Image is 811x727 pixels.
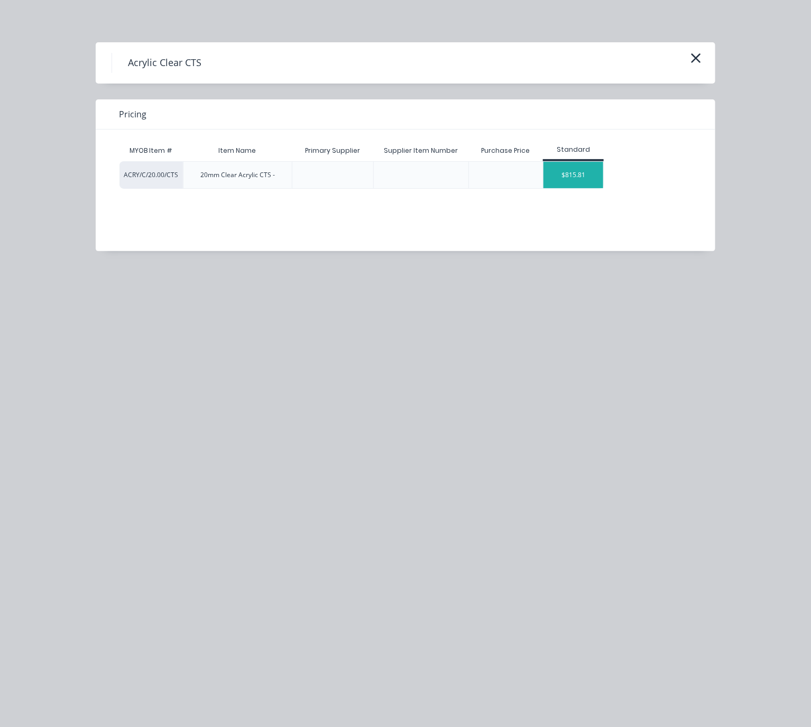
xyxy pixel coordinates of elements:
[119,108,146,121] span: Pricing
[543,145,604,154] div: Standard
[210,137,265,164] div: Item Name
[112,53,217,73] h4: Acrylic Clear CTS
[119,140,183,161] div: MYOB Item #
[297,137,368,164] div: Primary Supplier
[543,162,603,188] div: $815.81
[200,170,275,180] div: 20mm Clear Acrylic CTS -
[119,161,183,189] div: ACRY/C/20.00/CTS
[473,137,539,164] div: Purchase Price
[375,137,466,164] div: Supplier Item Number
